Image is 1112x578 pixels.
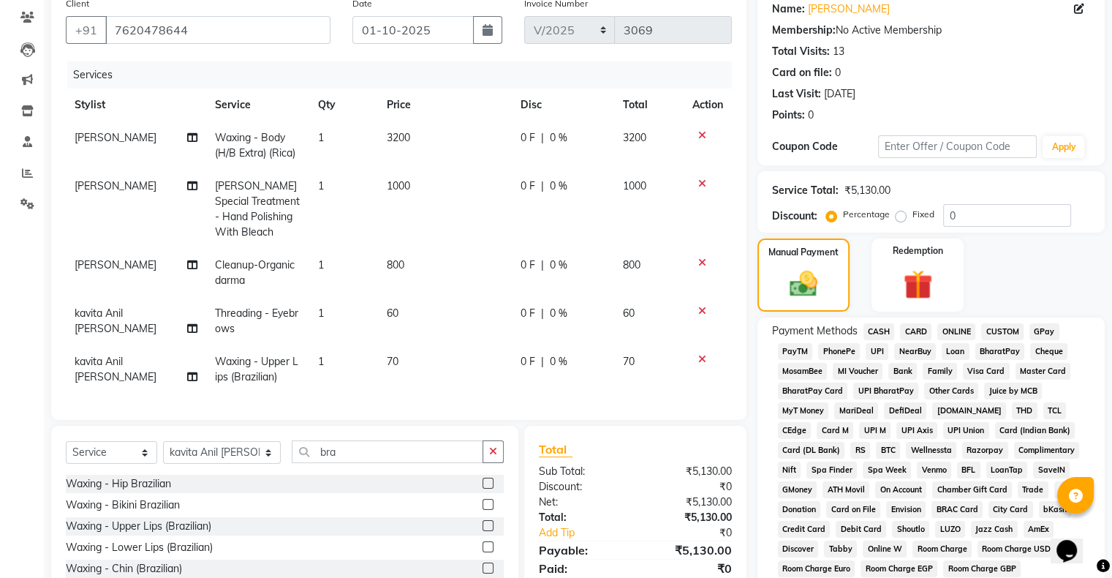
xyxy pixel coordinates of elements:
div: Waxing - Lower Lips (Brazilian) [66,540,213,555]
div: Total Visits: [772,44,830,59]
div: No Active Membership [772,23,1090,38]
span: CASH [863,323,895,340]
div: Discount: [528,479,635,495]
span: 1000 [623,179,646,192]
span: 60 [623,307,635,320]
span: Other Cards [924,383,978,399]
img: _gift.svg [894,266,942,303]
span: THD [1012,402,1037,419]
span: Room Charge GBP [943,560,1021,577]
span: Nift [778,462,801,478]
span: 70 [387,355,398,368]
span: Loan [942,343,969,360]
span: 3200 [387,131,410,144]
span: City Card [988,501,1033,518]
span: bKash [1039,501,1072,518]
div: Waxing - Hip Brazilian [66,476,171,492]
span: Family [923,363,957,380]
span: SaveIN [1033,462,1070,478]
span: Envision [886,501,926,518]
span: Complimentary [1014,442,1080,459]
div: Net: [528,495,635,510]
div: Waxing - Chin (Brazilian) [66,561,182,577]
span: kavita Anil [PERSON_NAME] [75,307,156,335]
div: Paid: [528,560,635,577]
span: [PERSON_NAME] Special Treatment - Hand Polishing With Bleach [215,179,300,239]
span: Total [539,442,572,457]
span: UPI Union [943,422,989,439]
span: | [541,130,544,146]
div: Membership: [772,23,836,38]
th: Stylist [66,89,206,121]
div: Card on file: [772,65,832,80]
span: AmEx [1024,521,1054,538]
span: 0 F [521,258,535,273]
span: 1 [318,355,324,368]
span: 60 [387,307,398,320]
th: Qty [309,89,378,121]
div: ₹0 [653,525,742,541]
span: Card on File [826,501,880,518]
span: Online W [863,541,907,558]
div: Coupon Code [772,139,878,154]
label: Fixed [912,208,934,221]
span: Juice by MCB [984,383,1042,399]
div: ₹0 [635,479,743,495]
span: Venmo [917,462,951,478]
div: ₹0 [635,560,743,577]
span: [PERSON_NAME] [75,179,156,192]
span: 1 [318,307,324,320]
span: Wellnessta [906,442,956,459]
div: 13 [833,44,844,59]
input: Enter Offer / Coupon Code [878,135,1037,158]
span: CEdge [778,422,812,439]
span: | [541,354,544,369]
span: 0 % [550,354,567,369]
span: Discover [778,541,819,558]
span: 0 F [521,306,535,321]
span: Credit Card [778,521,831,538]
span: 3200 [623,131,646,144]
input: Search or Scan [292,440,483,463]
span: GMoney [778,481,817,498]
a: [PERSON_NAME] [808,1,890,17]
span: BharatPay Card [778,383,848,399]
span: Room Charge EGP [861,560,937,577]
span: Cheque [1030,343,1067,360]
div: Waxing - Upper Lips (Brazilian) [66,519,211,534]
span: Visa Card [963,363,1010,380]
div: [DATE] [824,86,855,102]
span: Cleanup-Organic darma [215,258,295,287]
th: Action [684,89,732,121]
span: Room Charge USD [977,541,1056,558]
span: 1000 [387,179,410,192]
span: Spa Week [863,462,911,478]
span: 0 F [521,354,535,369]
span: Chamber Gift Card [932,481,1012,498]
span: PayTM [778,343,813,360]
span: RS [850,442,870,459]
span: CUSTOM [981,323,1024,340]
span: Shoutlo [892,521,929,538]
span: 800 [623,258,640,271]
span: UPI M [859,422,890,439]
label: Percentage [843,208,890,221]
span: PhonePe [818,343,860,360]
span: 0 % [550,130,567,146]
span: UPI Axis [896,422,937,439]
span: Waxing - Upper Lips (Brazilian) [215,355,298,383]
label: Manual Payment [768,246,839,259]
button: +91 [66,16,107,44]
span: Trade [1018,481,1048,498]
span: Card (DL Bank) [778,442,845,459]
span: 0 % [550,258,567,273]
span: Bank [888,363,917,380]
iframe: chat widget [1051,519,1097,563]
th: Disc [512,89,614,121]
span: Tabby [824,541,857,558]
span: DefiDeal [884,402,926,419]
button: Apply [1043,136,1084,158]
span: Card (Indian Bank) [995,422,1075,439]
div: Points: [772,108,805,123]
span: 0 % [550,179,567,194]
